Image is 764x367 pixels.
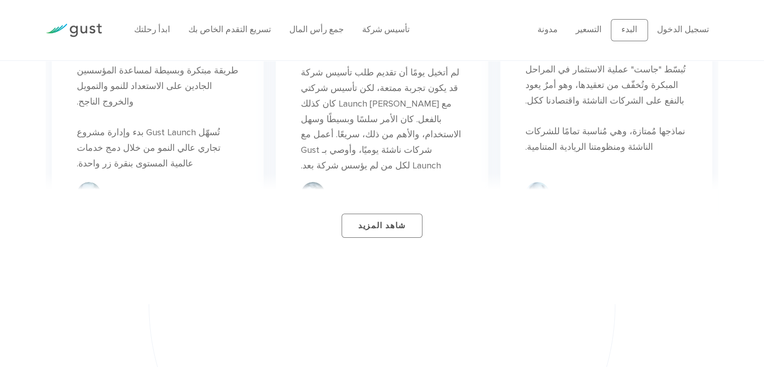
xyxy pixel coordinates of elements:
a: التسعير [576,25,602,35]
font: تُسهّل Gust Launch بدء وإدارة مشروع تجاري عالي النمو من خلال دمج خدمات عالمية المستوى بنقرة زر وا... [77,127,221,169]
a: شاهد المزيد [342,214,422,238]
a: تأسيس شركة [362,25,410,35]
font: تُبسّط "جاست" عملية الاستثمار في المراحل المبكرة وتُخفّف من تعقيدها، وهو أمرٌ يعود بالنفع على الش... [525,64,686,106]
font: البدء [621,25,637,35]
a: جمع رأس المال [289,25,344,35]
a: تسجيل الدخول [657,25,709,35]
font: شاهد المزيد [358,221,406,231]
a: مدونة [537,25,558,35]
font: طريقة مبتكرة وبسيطة لمساعدة المؤسسين الجادين على الاستعداد للنمو والتمويل والخروج الناجح. [77,65,238,107]
a: تسريع التقدم الخاص بك [188,25,271,35]
img: شعار العاصفة [46,24,102,37]
a: البدء [611,19,648,41]
font: لم أتخيل يومًا أن تقديم طلب تأسيس شركة قد يكون تجربة ممتعة، لكن تأسيس شركتي مع [PERSON_NAME] Laun... [301,67,461,171]
a: ابدأ رحلتك [134,25,170,35]
font: نماذجها مُمتازة، وهي مُناسبة تمامًا للشركات الناشئة ومنظومتنا الريادية المتنامية. [525,126,685,152]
